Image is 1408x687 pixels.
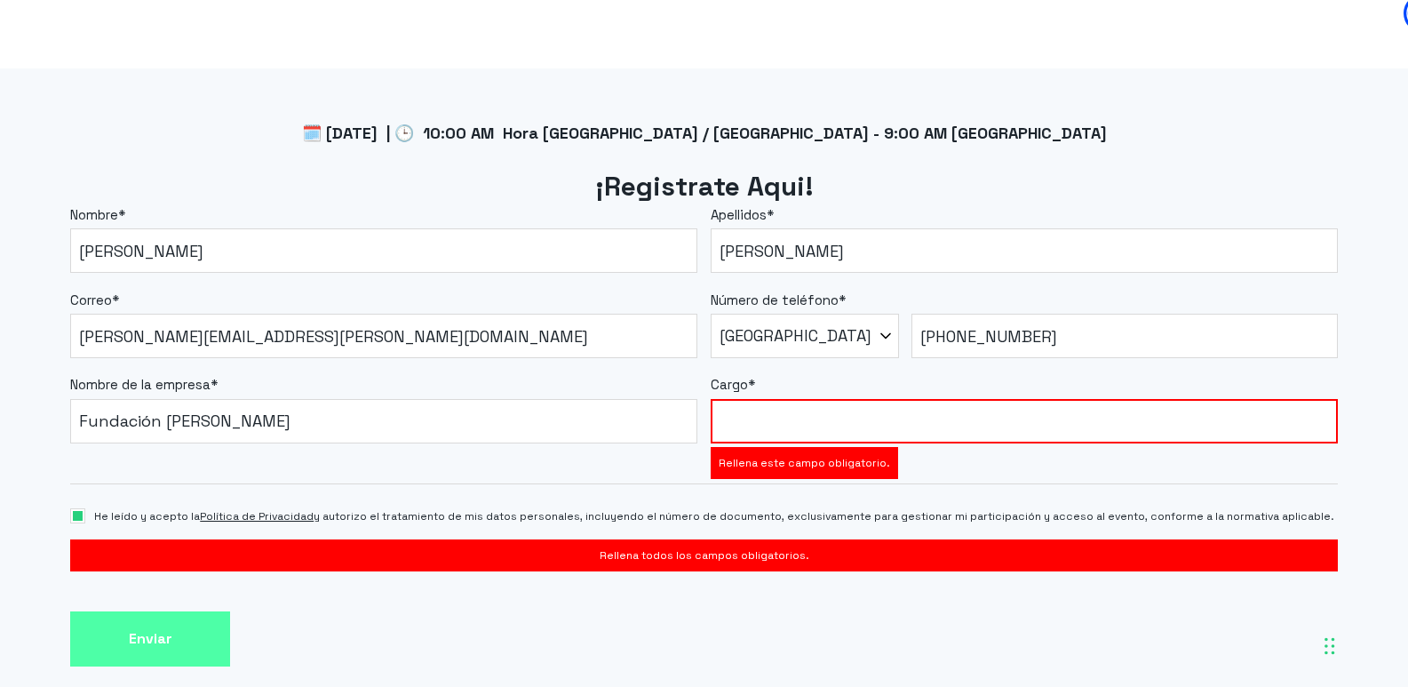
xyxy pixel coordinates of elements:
[70,292,112,308] span: Correo
[70,611,230,667] input: Enviar
[1088,459,1408,687] div: Widget de chat
[94,508,1334,524] span: He leído y acepto la y autorizo el tratamiento de mis datos personales, incluyendo el número de d...
[1088,459,1408,687] iframe: Chat Widget
[711,206,767,223] span: Apellidos
[200,509,314,523] a: Política de Privacidad
[719,455,890,471] label: Rellena este campo obligatorio.
[711,292,839,308] span: Número de teléfono
[70,206,118,223] span: Nombre
[70,508,85,523] input: He leído y acepto laPolítica de Privacidady autorizo el tratamiento de mis datos personales, incl...
[78,547,1330,563] label: Rellena todos los campos obligatorios.
[70,376,211,393] span: Nombre de la empresa
[70,169,1338,205] h2: ¡Registrate Aqui!
[711,376,748,393] span: Cargo
[1324,619,1335,673] div: Arrastrar
[302,123,1107,143] span: 🗓️ [DATE] | 🕒 10:00 AM Hora [GEOGRAPHIC_DATA] / [GEOGRAPHIC_DATA] - 9:00 AM [GEOGRAPHIC_DATA]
